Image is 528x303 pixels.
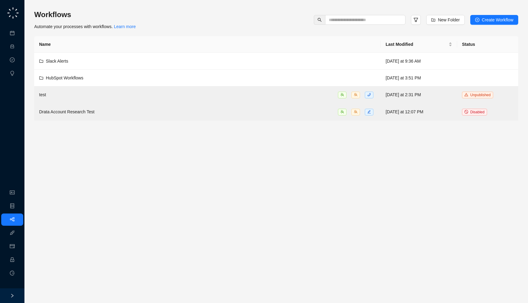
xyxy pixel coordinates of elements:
span: team [340,93,344,97]
span: test [39,92,46,97]
span: Unpublished [470,93,491,97]
td: [DATE] at 9:36 AM [381,53,457,70]
span: New Folder [438,16,460,23]
span: folder [39,76,43,80]
td: [DATE] at 12:07 PM [381,104,457,121]
h3: Workflows [34,10,136,20]
span: warning [464,93,468,97]
button: Create Workflow [470,15,518,25]
td: [DATE] at 2:31 PM [381,86,457,104]
span: Disabled [470,110,485,114]
button: New Folder [426,15,465,25]
span: HubSpot Workflows [46,75,83,80]
span: stop [464,110,468,114]
th: Status [457,36,518,53]
img: logo-small-C4UdH2pc.png [6,6,20,20]
span: Drata Account Research Test [39,109,94,114]
span: right [10,294,14,298]
span: Automate your processes with workflows. [34,24,136,29]
td: [DATE] at 3:51 PM [381,70,457,86]
iframe: Open customer support [508,283,525,299]
span: Create Workflow [482,16,513,23]
a: Learn more [114,24,136,29]
span: team [354,110,358,114]
span: folder [39,59,43,63]
span: search [317,18,322,22]
span: team [354,93,358,97]
span: Last Modified [386,41,447,48]
span: edit [367,110,371,114]
span: Slack Alerts [46,59,68,64]
span: phone [367,93,371,97]
span: plus-circle [475,18,479,22]
span: folder-add [431,18,435,22]
th: Last Modified [381,36,457,53]
span: logout [10,271,15,276]
span: team [340,110,344,114]
th: Name [34,36,381,53]
span: filter [413,17,418,22]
